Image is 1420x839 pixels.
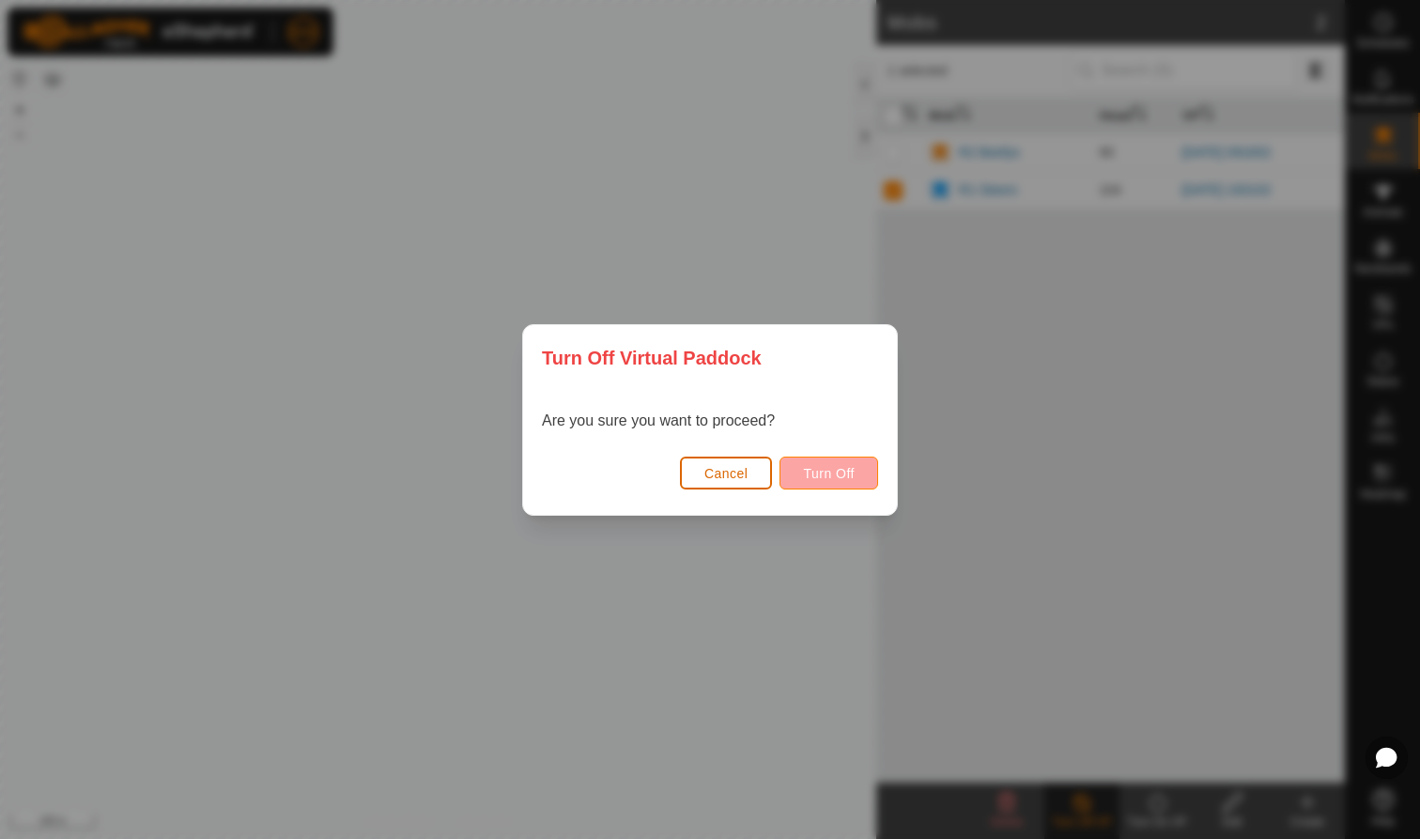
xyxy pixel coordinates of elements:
[704,466,749,481] span: Cancel
[542,344,762,372] span: Turn Off Virtual Paddock
[542,410,775,432] p: Are you sure you want to proceed?
[803,466,855,481] span: Turn Off
[680,457,773,489] button: Cancel
[779,457,878,489] button: Turn Off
